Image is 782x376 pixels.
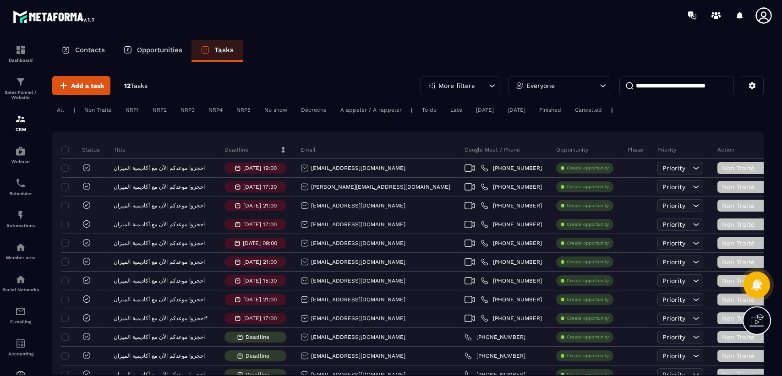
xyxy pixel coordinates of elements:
[114,278,205,284] p: احجزوا موعدكم الآن مع أكاديمية الميزان
[243,184,277,190] p: [DATE] 17:30
[567,184,609,190] p: Create opportunity
[73,107,75,113] p: |
[15,306,26,317] img: email
[465,352,525,360] a: [PHONE_NUMBER]
[471,104,498,115] div: [DATE]
[336,104,406,115] div: A appeler / A rappeler
[2,159,39,164] p: Webinar
[662,352,685,360] span: Priority
[121,104,143,115] div: NRP1
[114,353,205,359] p: احجزوا موعدكم الآن مع أكاديمية الميزان
[556,146,588,153] p: Opportunity
[2,90,39,100] p: Sales Funnel / Website
[481,221,542,228] a: [PHONE_NUMBER]
[662,333,685,341] span: Priority
[567,296,609,303] p: Create opportunity
[243,240,277,246] p: [DATE] 09:00
[662,315,685,322] span: Priority
[243,259,277,265] p: [DATE] 21:00
[481,258,542,266] a: [PHONE_NUMBER]
[243,165,277,171] p: [DATE] 19:00
[477,165,479,172] span: |
[481,202,542,209] a: [PHONE_NUMBER]
[114,240,205,246] p: احجزوا موعدكم الآن مع أكاديمية الميزان
[657,146,676,153] p: Priority
[137,46,182,54] p: Opportunities
[15,114,26,125] img: formation
[446,104,467,115] div: Late
[243,202,277,209] p: [DATE] 21:00
[124,82,148,90] p: 12
[232,104,255,115] div: NRP5
[243,221,277,228] p: [DATE] 17:00
[662,258,685,266] span: Priority
[481,296,542,303] a: [PHONE_NUMBER]
[477,296,479,303] span: |
[2,319,39,324] p: E-mailing
[481,277,542,284] a: [PHONE_NUMBER]
[75,46,105,54] p: Contacts
[567,278,609,284] p: Create opportunity
[114,40,191,62] a: Opportunities
[52,40,114,62] a: Contacts
[628,146,643,153] p: Phase
[477,278,479,284] span: |
[662,183,685,191] span: Priority
[722,296,760,303] span: Non Traité
[301,146,316,153] p: Email
[243,315,277,322] p: [DATE] 17:00
[503,104,530,115] div: [DATE]
[722,221,760,228] span: Non Traité
[114,202,205,209] p: احجزوا موعدكم الآن مع أكاديمية الميزان
[114,184,205,190] p: احجزوا موعدكم الآن مع أكاديمية الميزان
[243,296,277,303] p: [DATE] 21:00
[722,202,760,209] span: Non Traité
[722,183,760,191] span: Non Traité
[722,258,760,266] span: Non Traité
[296,104,331,115] div: Décroché
[2,331,39,363] a: accountantaccountantAccounting
[567,259,609,265] p: Create opportunity
[114,315,208,322] p: احجزوا موعدكم الآن مع أكاديمية الميزان*
[722,333,760,341] span: Non Traité
[15,274,26,285] img: social-network
[481,240,542,247] a: [PHONE_NUMBER]
[411,107,413,113] p: |
[114,221,205,228] p: احجزوا موعدكم الآن مع أكاديمية الميزان
[114,334,205,340] p: احجزوا موعدكم الآن مع أكاديمية الميزان
[131,82,148,89] span: Tasks
[13,8,95,25] img: logo
[2,38,39,70] a: formationformationDashboard
[114,146,126,153] p: Title
[246,353,274,359] span: Deadline
[52,104,69,115] div: All
[465,146,520,153] p: Google Meet / Phone
[611,107,613,113] p: |
[567,165,609,171] p: Create opportunity
[114,259,205,265] p: احجزوا موعدكم الآن مع أكاديمية الميزان
[722,315,760,322] span: Non Traité
[15,242,26,253] img: automations
[15,210,26,221] img: automations
[260,104,292,115] div: No show
[477,221,479,228] span: |
[2,58,39,63] p: Dashboard
[15,146,26,157] img: automations
[224,146,248,153] p: Deadline
[15,76,26,87] img: formation
[717,146,734,153] p: Action
[722,164,760,172] span: Non Traité
[15,338,26,349] img: accountant
[567,353,609,359] p: Create opportunity
[176,104,199,115] div: NRP3
[15,44,26,55] img: formation
[722,277,760,284] span: Non Traité
[438,82,475,89] p: More filters
[2,203,39,235] a: automationsautomationsAutomations
[477,259,479,266] span: |
[246,334,274,340] span: Deadline
[114,165,205,171] p: احجزوا موعدكم الآن مع أكاديمية الميزان
[52,76,110,95] button: Add a task
[477,315,479,322] span: |
[567,334,609,340] p: Create opportunity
